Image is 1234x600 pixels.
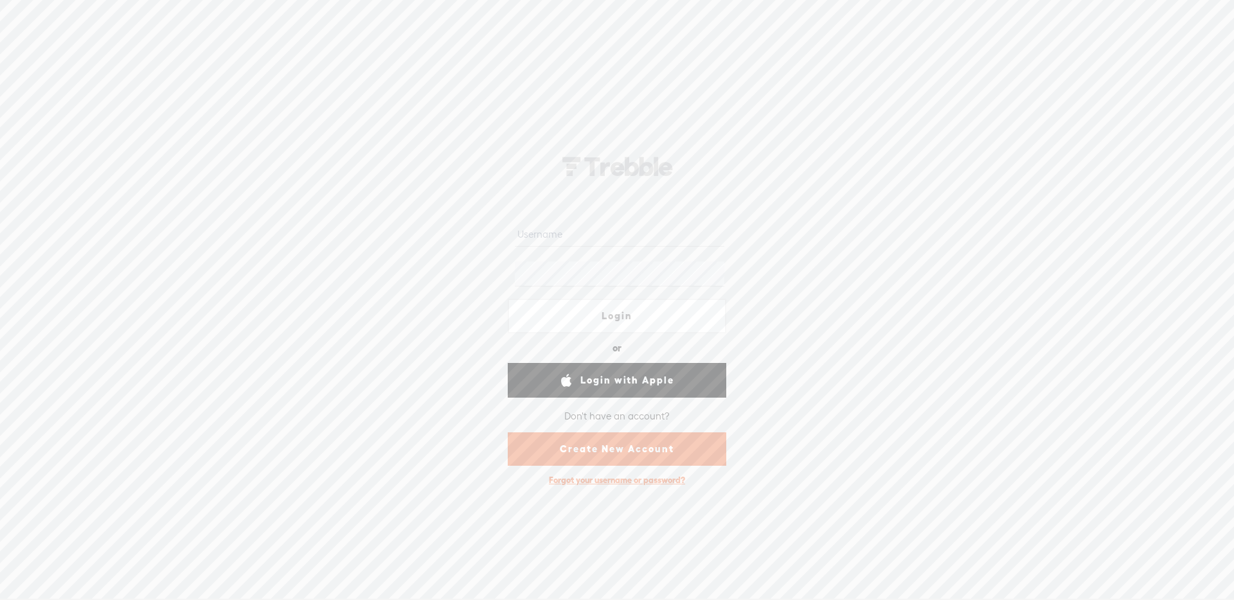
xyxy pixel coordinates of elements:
[613,338,621,358] div: or
[508,432,726,466] a: Create New Account
[508,363,726,398] a: Login with Apple
[515,222,724,247] input: Username
[542,468,692,492] div: Forgot your username or password?
[508,299,726,333] a: Login
[564,403,670,430] div: Don't have an account?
